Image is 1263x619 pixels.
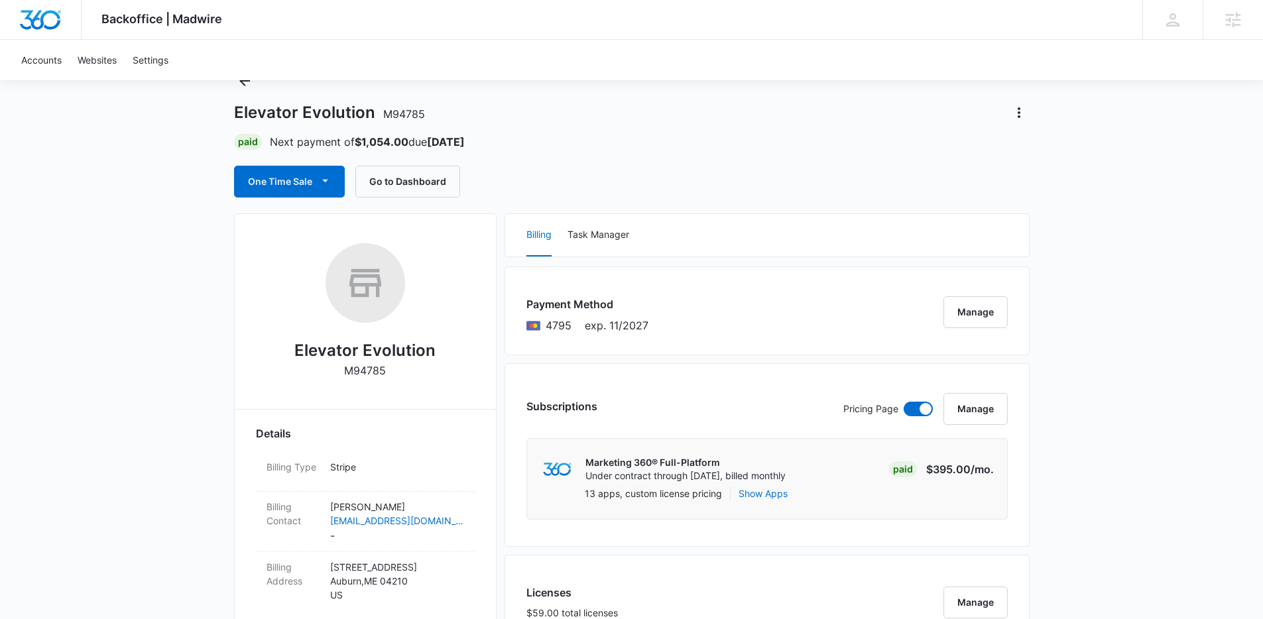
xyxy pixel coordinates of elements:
[546,317,571,333] span: Mastercard ending with
[330,460,464,474] p: Stripe
[526,398,597,414] h3: Subscriptions
[585,456,786,469] p: Marketing 360® Full-Platform
[101,12,222,26] span: Backoffice | Madwire
[344,363,386,378] p: M94785
[36,77,46,87] img: tab_domain_overview_orange.svg
[585,469,786,482] p: Under contract through [DATE], billed monthly
[330,500,464,514] p: [PERSON_NAME]
[70,40,125,80] a: Websites
[427,135,465,148] strong: [DATE]
[270,134,465,150] p: Next payment of due
[943,587,1008,618] button: Manage
[267,560,320,588] dt: Billing Address
[256,452,475,492] div: Billing TypeStripe
[330,500,464,543] dd: -
[330,560,464,602] p: [STREET_ADDRESS] Auburn , ME 04210 US
[383,107,425,121] span: M94785
[34,34,146,45] div: Domain: [DOMAIN_NAME]
[330,514,464,528] a: [EMAIL_ADDRESS][DOMAIN_NAME]
[13,40,70,80] a: Accounts
[568,214,629,256] button: Task Manager
[526,296,648,312] h3: Payment Method
[267,500,320,528] dt: Billing Contact
[943,296,1008,328] button: Manage
[267,460,320,474] dt: Billing Type
[234,166,345,197] button: One Time Sale
[943,393,1008,425] button: Manage
[889,461,917,477] div: Paid
[355,135,408,148] strong: $1,054.00
[21,21,32,32] img: logo_orange.svg
[526,585,618,600] h3: Licenses
[543,463,571,477] img: marketing360Logo
[125,40,176,80] a: Settings
[1008,102,1030,123] button: Actions
[234,134,262,150] div: Paid
[37,21,65,32] div: v 4.0.25
[21,34,32,45] img: website_grey.svg
[147,78,223,87] div: Keywords by Traffic
[926,461,994,477] p: $395.00
[585,317,648,333] span: exp. 11/2027
[526,214,552,256] button: Billing
[294,339,436,363] h2: Elevator Evolution
[843,402,898,416] p: Pricing Page
[971,463,994,476] span: /mo.
[234,103,425,123] h1: Elevator Evolution
[585,486,722,500] p: 13 apps, custom license pricing
[234,70,255,91] button: Back
[50,78,119,87] div: Domain Overview
[256,492,475,552] div: Billing Contact[PERSON_NAME][EMAIL_ADDRESS][DOMAIN_NAME]-
[355,166,460,197] button: Go to Dashboard
[132,77,143,87] img: tab_keywords_by_traffic_grey.svg
[256,425,291,441] span: Details
[739,486,788,500] button: Show Apps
